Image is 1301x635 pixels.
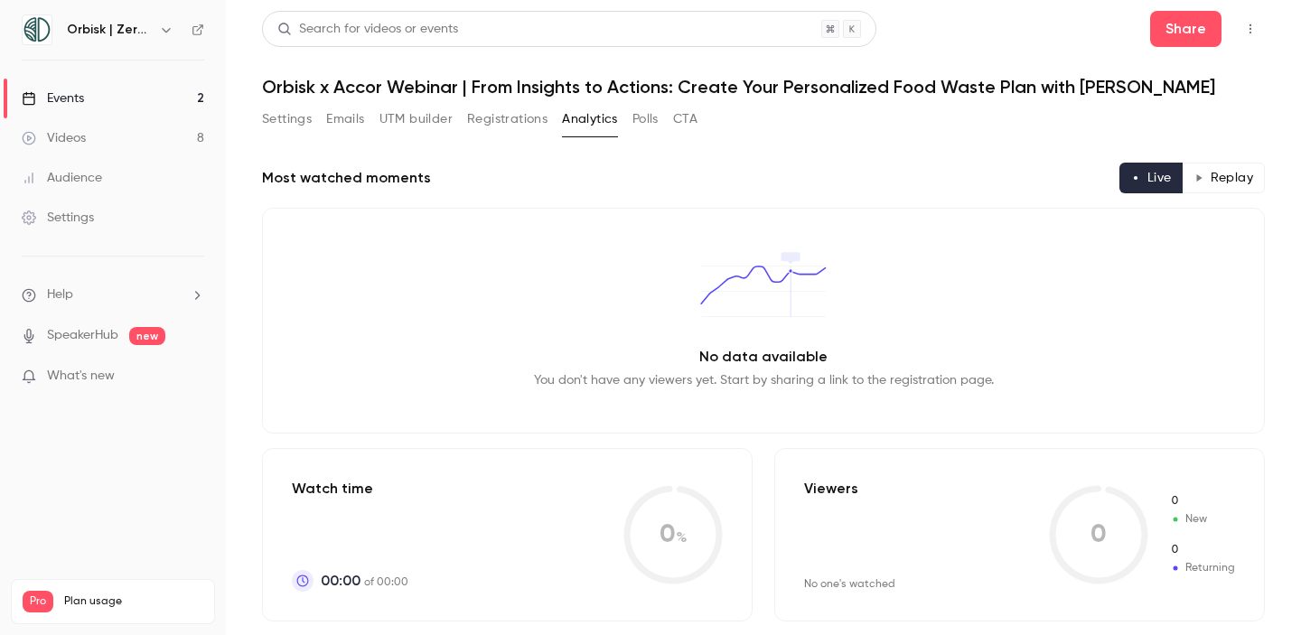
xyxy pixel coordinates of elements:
span: new [129,327,165,345]
span: New [1170,493,1235,509]
p: You don't have any viewers yet. Start by sharing a link to the registration page. [534,371,994,389]
button: Analytics [562,105,618,134]
div: Audience [22,169,102,187]
button: Polls [632,105,659,134]
a: SpeakerHub [47,326,118,345]
div: Search for videos or events [277,20,458,39]
div: Settings [22,209,94,227]
li: help-dropdown-opener [22,285,204,304]
span: Returning [1170,560,1235,576]
button: Registrations [467,105,548,134]
button: CTA [673,105,697,134]
span: What's new [47,367,115,386]
button: Replay [1183,163,1265,193]
iframe: Noticeable Trigger [183,369,204,385]
span: Plan usage [64,594,203,609]
h6: Orbisk | Zero Food Waste [67,21,152,39]
button: Settings [262,105,312,134]
button: Live [1119,163,1184,193]
button: UTM builder [379,105,453,134]
span: Pro [23,591,53,612]
span: Help [47,285,73,304]
h2: Most watched moments [262,167,431,189]
button: Share [1150,11,1221,47]
p: No data available [699,346,828,368]
span: Returning [1170,542,1235,558]
p: Watch time [292,478,408,500]
img: Orbisk | Zero Food Waste [23,15,51,44]
h1: Orbisk x Accor Webinar | From Insights to Actions: Create Your Personalized Food Waste Plan with ... [262,76,1265,98]
div: No one's watched [804,577,895,592]
span: 00:00 [321,570,360,592]
span: New [1170,511,1235,528]
p: Viewers [804,478,858,500]
p: of 00:00 [321,570,408,592]
button: Emails [326,105,364,134]
div: Events [22,89,84,107]
div: Videos [22,129,86,147]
